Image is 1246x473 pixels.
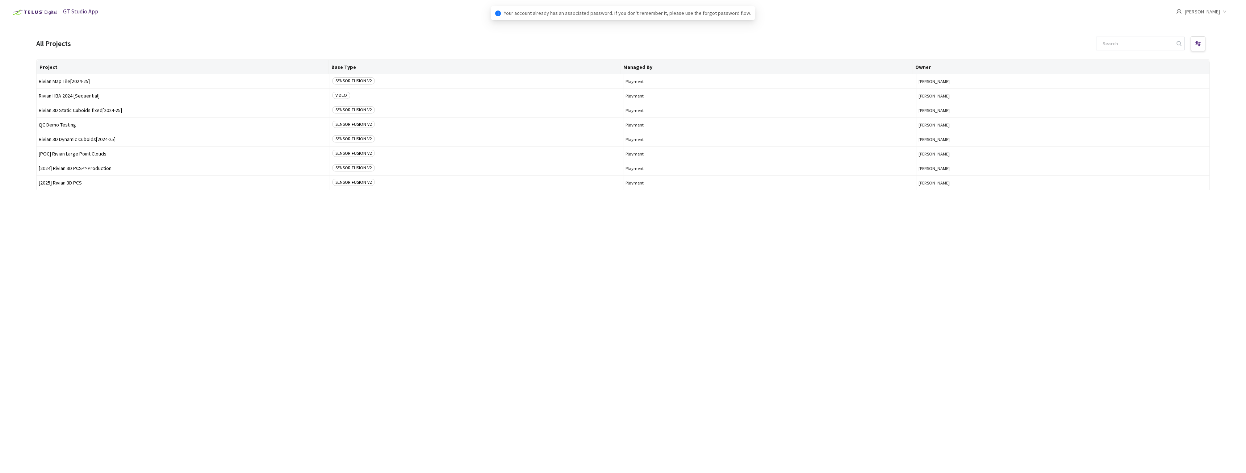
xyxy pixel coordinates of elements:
div: All Projects [36,38,71,49]
span: [2024] Rivian 3D PCS<>Production [39,166,327,171]
span: SENSOR FUSION V2 [332,135,375,142]
th: Owner [912,60,1204,74]
span: Playment [626,93,914,99]
th: Managed By [620,60,912,74]
span: Rivian Map Tile[2024-25] [39,79,327,84]
span: Rivian 3D Static Cuboids fixed[2024-25] [39,108,327,113]
button: [PERSON_NAME] [919,122,1207,128]
button: [PERSON_NAME] [919,166,1207,171]
input: Search [1098,37,1175,50]
button: [PERSON_NAME] [919,180,1207,186]
th: Project [37,60,329,74]
span: user [1176,9,1182,14]
span: info-circle [495,11,501,16]
span: SENSOR FUSION V2 [332,164,375,171]
span: Rivian 3D Dynamic Cuboids[2024-25] [39,137,327,142]
button: [PERSON_NAME] [919,137,1207,142]
span: Rivian HBA 2024 [Sequential] [39,93,327,99]
span: [POC] Rivian Large Point Clouds [39,151,327,157]
span: Playment [626,79,914,84]
button: [PERSON_NAME] [919,79,1207,84]
span: SENSOR FUSION V2 [332,121,375,128]
span: SENSOR FUSION V2 [332,106,375,113]
span: QC Demo Testing [39,122,327,128]
button: [PERSON_NAME] [919,151,1207,157]
span: Playment [626,122,914,128]
span: Your account already has an associated password. If you don't remember it, please use the forgot ... [504,9,751,17]
span: down [1223,10,1226,13]
span: Playment [626,166,914,171]
span: Playment [626,151,914,157]
span: Playment [626,180,914,186]
span: Playment [626,108,914,113]
span: GT Studio App [63,8,98,15]
button: [PERSON_NAME] [919,108,1207,113]
img: Telus [9,7,59,18]
span: SENSOR FUSION V2 [332,77,375,84]
span: Playment [626,137,914,142]
span: [2025] Rivian 3D PCS [39,180,327,186]
span: VIDEO [332,92,350,99]
th: Base Type [329,60,620,74]
button: [PERSON_NAME] [919,93,1207,99]
span: SENSOR FUSION V2 [332,179,375,186]
span: SENSOR FUSION V2 [332,150,375,157]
